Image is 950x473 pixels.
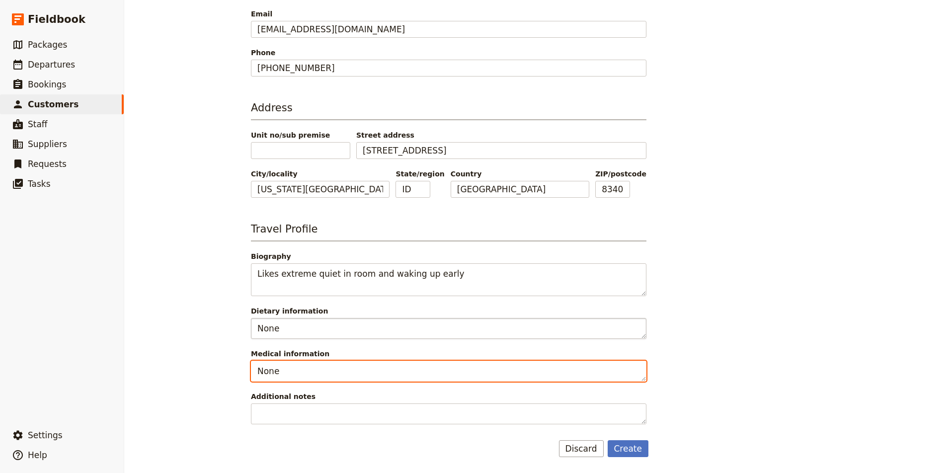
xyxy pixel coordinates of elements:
span: Suppliers [28,139,67,149]
span: Customers [28,99,79,109]
span: Help [28,450,47,460]
span: State/region [396,169,444,179]
input: ZIP/postcode [595,181,630,198]
span: ZIP/postcode [595,169,646,179]
input: City/locality [251,181,390,198]
h3: Travel Profile [251,222,646,241]
span: Country [451,169,589,179]
button: Discard [559,440,604,457]
span: Street address [356,130,646,140]
textarea: Biography [251,263,646,296]
span: City/locality [251,169,390,179]
span: Email [251,9,646,19]
textarea: Additional notes [251,403,646,424]
span: Tasks [28,179,51,189]
span: Dietary information [251,306,646,316]
input: Phone [251,60,646,77]
span: Packages [28,40,67,50]
input: State/region [396,181,430,198]
button: Create [608,440,649,457]
input: Street address [356,142,646,159]
textarea: Dietary information [251,318,646,339]
span: Biography [251,251,646,261]
span: Unit no/sub premise [251,130,350,140]
span: Medical information [251,349,646,359]
input: Email [251,21,646,38]
span: Fieldbook [28,12,85,27]
span: Phone [251,48,646,58]
span: Bookings [28,79,66,89]
span: Settings [28,430,63,440]
input: Country [451,181,589,198]
span: Departures [28,60,75,70]
span: Additional notes [251,392,646,401]
span: Requests [28,159,67,169]
input: Unit no/sub premise [251,142,350,159]
textarea: Medical information [251,361,646,382]
h3: Address [251,100,646,120]
span: Staff [28,119,48,129]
